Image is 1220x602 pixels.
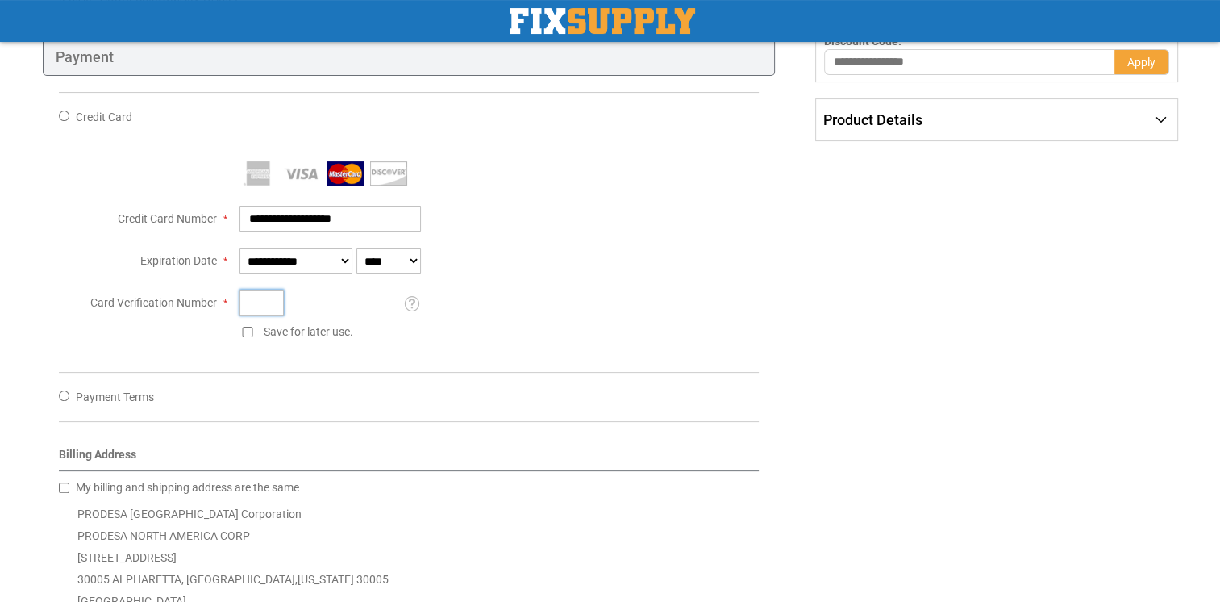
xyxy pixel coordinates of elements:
[283,161,320,186] img: Visa
[43,38,776,77] div: Payment
[510,8,695,34] img: Fix Industrial Supply
[239,161,277,186] img: American Express
[118,212,217,225] span: Credit Card Number
[59,446,760,471] div: Billing Address
[90,296,217,309] span: Card Verification Number
[298,573,354,586] span: [US_STATE]
[76,391,154,403] span: Payment Terms
[264,325,353,338] span: Save for later use.
[510,8,695,34] a: store logo
[327,161,364,186] img: MasterCard
[1114,49,1169,75] button: Apply
[76,481,299,494] span: My billing and shipping address are the same
[1127,56,1155,69] span: Apply
[76,111,132,123] span: Credit Card
[823,111,922,128] span: Product Details
[370,161,407,186] img: Discover
[140,254,217,267] span: Expiration Date
[824,35,901,48] span: Discount Code:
